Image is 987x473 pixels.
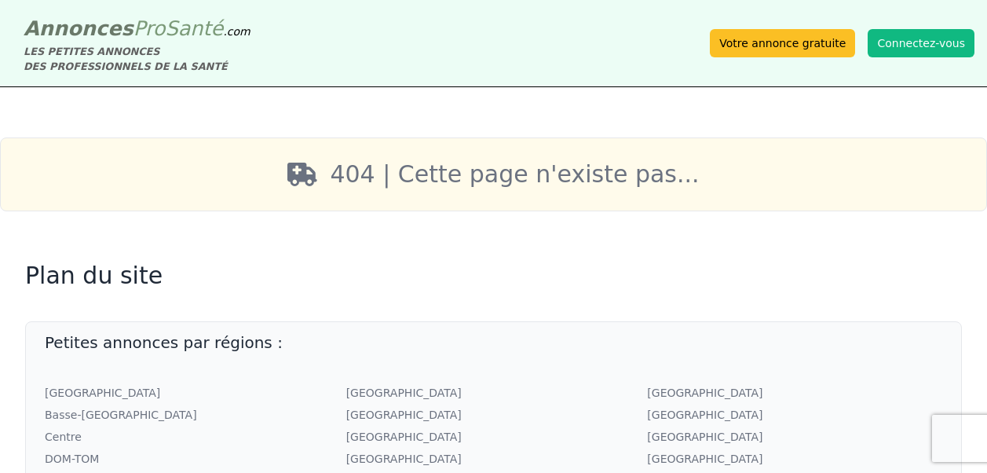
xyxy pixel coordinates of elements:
a: [GEOGRAPHIC_DATA] [346,387,462,399]
a: [GEOGRAPHIC_DATA] [647,453,762,465]
a: [GEOGRAPHIC_DATA] [647,387,762,399]
a: Basse-[GEOGRAPHIC_DATA] [45,409,197,421]
h1: Plan du site [25,262,962,290]
a: [GEOGRAPHIC_DATA] [647,431,762,443]
a: AnnoncesProSanté.com [24,16,250,40]
a: [GEOGRAPHIC_DATA] [45,387,160,399]
a: DOM-TOM [45,453,99,465]
a: [GEOGRAPHIC_DATA] [346,453,462,465]
div: LES PETITES ANNONCES DES PROFESSIONNELS DE LA SANTÉ [24,44,250,74]
a: [GEOGRAPHIC_DATA] [346,409,462,421]
a: [GEOGRAPHIC_DATA] [346,431,462,443]
div: 404 | Cette page n'existe pas... [324,154,705,195]
span: Pro [133,16,166,40]
h2: Petites annonces par régions : [45,332,942,354]
a: Centre [45,431,82,443]
a: [GEOGRAPHIC_DATA] [647,409,762,421]
span: .com [223,25,250,38]
a: Votre annonce gratuite [710,29,855,57]
span: Annonces [24,16,133,40]
button: Connectez-vous [868,29,974,57]
span: Santé [165,16,223,40]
